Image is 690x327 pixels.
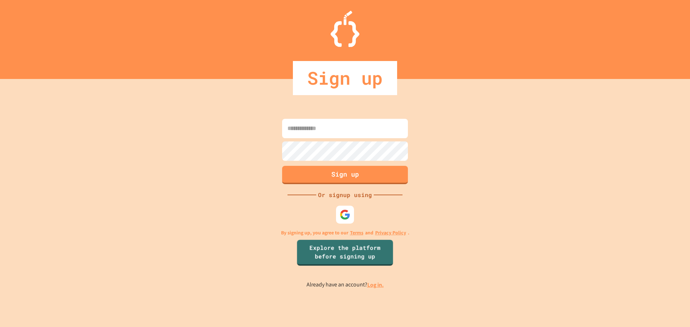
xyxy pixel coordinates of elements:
[293,61,397,95] div: Sign up
[316,191,374,199] div: Or signup using
[331,11,359,47] img: Logo.svg
[350,229,363,237] a: Terms
[297,240,393,266] a: Explore the platform before signing up
[375,229,406,237] a: Privacy Policy
[307,280,384,289] p: Already have an account?
[340,209,350,220] img: google-icon.svg
[367,281,384,289] a: Log in.
[281,229,409,237] p: By signing up, you agree to our and .
[282,166,408,184] button: Sign up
